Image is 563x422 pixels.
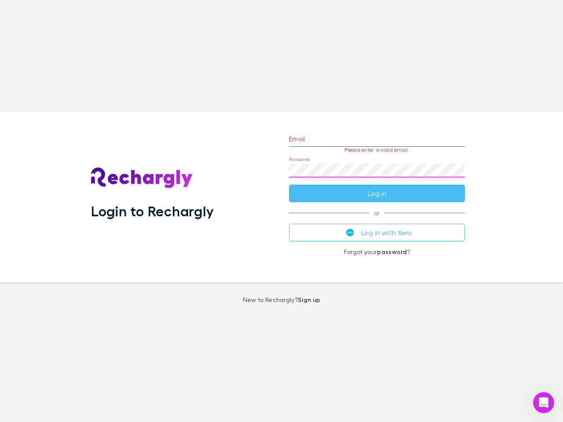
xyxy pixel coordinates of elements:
[289,248,465,255] p: Forgot your ?
[289,156,310,163] label: Password
[533,392,554,413] iframe: Intercom live chat
[289,147,465,153] p: Please enter a valid email.
[298,296,320,303] a: Sign up
[289,185,465,202] button: Log in
[91,167,193,189] img: Rechargly's Logo
[91,203,214,219] h1: Login to Rechargly
[289,224,465,241] button: Log in with Xero
[243,296,321,303] p: New to Rechargly?
[377,248,407,255] a: password
[346,229,354,236] img: Xero's logo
